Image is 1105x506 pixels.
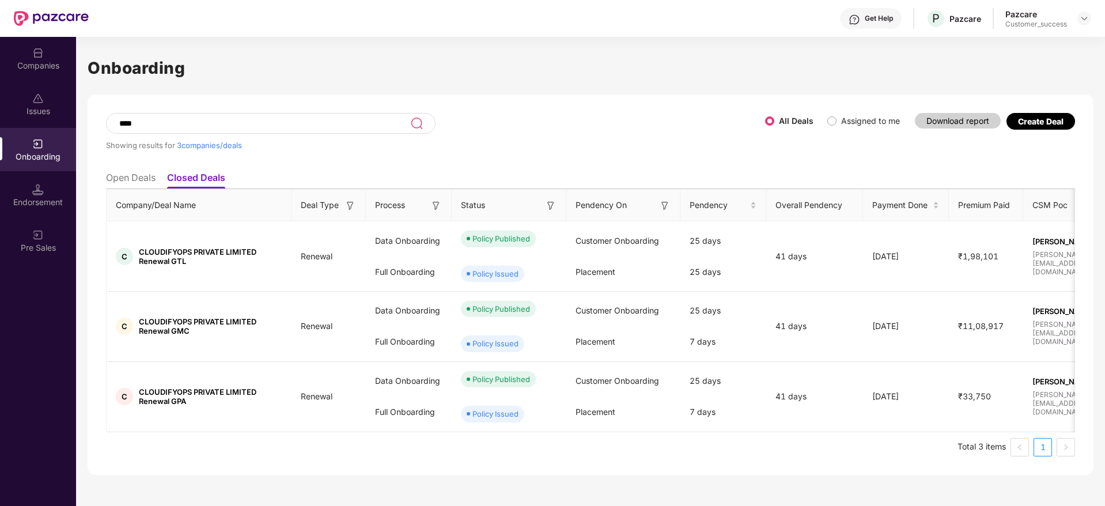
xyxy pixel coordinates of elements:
[863,250,949,263] div: [DATE]
[680,225,766,256] div: 25 days
[472,268,519,280] div: Policy Issued
[472,373,530,385] div: Policy Published
[292,321,342,331] span: Renewal
[849,14,860,25] img: svg+xml;base64,PHN2ZyBpZD0iSGVscC0zMngzMiIgeG1sbnM9Imh0dHA6Ly93d3cudzMub3JnLzIwMDAvc3ZnIiB3aWR0aD...
[680,295,766,326] div: 25 days
[139,387,282,406] span: CLOUDIFYOPS PRIVATE LIMITED Renewal GPA
[863,320,949,333] div: [DATE]
[865,14,893,23] div: Get Help
[32,93,44,104] img: svg+xml;base64,PHN2ZyBpZD0iSXNzdWVzX2Rpc2FibGVkIiB4bWxucz0iaHR0cDovL3d3dy53My5vcmcvMjAwMC9zdmciIH...
[841,116,900,126] label: Assigned to me
[1057,438,1075,456] button: right
[1005,9,1067,20] div: Pazcare
[461,199,485,212] span: Status
[14,11,89,26] img: New Pazcare Logo
[32,138,44,150] img: svg+xml;base64,PHN2ZyB3aWR0aD0iMjAiIGhlaWdodD0iMjAiIHZpZXdCb3g9IjAgMCAyMCAyMCIgZmlsbD0ibm9uZSIgeG...
[949,391,1000,401] span: ₹33,750
[915,113,1001,129] button: Download report
[680,326,766,357] div: 7 days
[116,318,133,335] div: C
[366,397,452,428] div: Full Onboarding
[1011,438,1029,456] button: left
[177,141,242,150] span: 3 companies/deals
[366,225,452,256] div: Data Onboarding
[88,55,1093,81] h1: Onboarding
[32,229,44,241] img: svg+xml;base64,PHN2ZyB3aWR0aD0iMjAiIGhlaWdodD0iMjAiIHZpZXdCb3g9IjAgMCAyMCAyMCIgZmlsbD0ibm9uZSIgeG...
[949,13,981,24] div: Pazcare
[576,376,659,386] span: Customer Onboarding
[1034,439,1051,456] a: 1
[472,233,530,244] div: Policy Published
[366,256,452,288] div: Full Onboarding
[863,390,949,403] div: [DATE]
[766,320,863,333] div: 41 days
[576,236,659,246] span: Customer Onboarding
[680,365,766,397] div: 25 days
[766,390,863,403] div: 41 days
[107,190,292,221] th: Company/Deal Name
[576,267,615,277] span: Placement
[1018,116,1064,126] div: Create Deal
[949,321,1013,331] span: ₹11,08,917
[1005,20,1067,29] div: Customer_success
[375,199,405,212] span: Process
[576,407,615,417] span: Placement
[139,247,282,266] span: CLOUDIFYOPS PRIVATE LIMITED Renewal GTL
[1062,444,1069,451] span: right
[472,303,530,315] div: Policy Published
[576,305,659,315] span: Customer Onboarding
[690,199,748,212] span: Pendency
[545,200,557,212] img: svg+xml;base64,PHN2ZyB3aWR0aD0iMTYiIGhlaWdodD0iMTYiIHZpZXdCb3g9IjAgMCAxNiAxNiIgZmlsbD0ibm9uZSIgeG...
[680,190,766,221] th: Pendency
[1080,14,1089,23] img: svg+xml;base64,PHN2ZyBpZD0iRHJvcGRvd24tMzJ4MzIiIHhtbG5zPSJodHRwOi8vd3d3LnczLm9yZy8yMDAwL3N2ZyIgd2...
[106,172,156,188] li: Open Deals
[576,199,627,212] span: Pendency On
[366,365,452,397] div: Data Onboarding
[32,47,44,59] img: svg+xml;base64,PHN2ZyBpZD0iQ29tcGFuaWVzIiB4bWxucz0iaHR0cDovL3d3dy53My5vcmcvMjAwMC9zdmciIHdpZHRoPS...
[1016,444,1023,451] span: left
[1057,438,1075,456] li: Next Page
[1011,438,1029,456] li: Previous Page
[116,248,133,265] div: C
[472,408,519,420] div: Policy Issued
[863,190,949,221] th: Payment Done
[766,190,863,221] th: Overall Pendency
[430,200,442,212] img: svg+xml;base64,PHN2ZyB3aWR0aD0iMTYiIGhlaWdodD0iMTYiIHZpZXdCb3g9IjAgMCAxNiAxNiIgZmlsbD0ibm9uZSIgeG...
[139,317,282,335] span: CLOUDIFYOPS PRIVATE LIMITED Renewal GMC
[366,295,452,326] div: Data Onboarding
[872,199,930,212] span: Payment Done
[472,338,519,349] div: Policy Issued
[1032,199,1068,212] span: CSM Poc
[410,116,423,130] img: svg+xml;base64,PHN2ZyB3aWR0aD0iMjQiIGhlaWdodD0iMjUiIHZpZXdCb3g9IjAgMCAyNCAyNSIgZmlsbD0ibm9uZSIgeG...
[680,256,766,288] div: 25 days
[292,391,342,401] span: Renewal
[576,337,615,346] span: Placement
[116,388,133,405] div: C
[32,184,44,195] img: svg+xml;base64,PHN2ZyB3aWR0aD0iMTQuNSIgaGVpZ2h0PSIxNC41IiB2aWV3Qm94PSIwIDAgMTYgMTYiIGZpbGw9Im5vbm...
[958,438,1006,456] li: Total 3 items
[932,12,940,25] span: P
[301,199,339,212] span: Deal Type
[292,251,342,261] span: Renewal
[949,251,1008,261] span: ₹1,98,101
[106,141,765,150] div: Showing results for
[345,200,356,212] img: svg+xml;base64,PHN2ZyB3aWR0aD0iMTYiIGhlaWdodD0iMTYiIHZpZXdCb3g9IjAgMCAxNiAxNiIgZmlsbD0ibm9uZSIgeG...
[949,190,1024,221] th: Premium Paid
[766,250,863,263] div: 41 days
[680,397,766,428] div: 7 days
[366,326,452,357] div: Full Onboarding
[659,200,671,212] img: svg+xml;base64,PHN2ZyB3aWR0aD0iMTYiIGhlaWdodD0iMTYiIHZpZXdCb3g9IjAgMCAxNiAxNiIgZmlsbD0ibm9uZSIgeG...
[779,116,813,126] label: All Deals
[167,172,225,188] li: Closed Deals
